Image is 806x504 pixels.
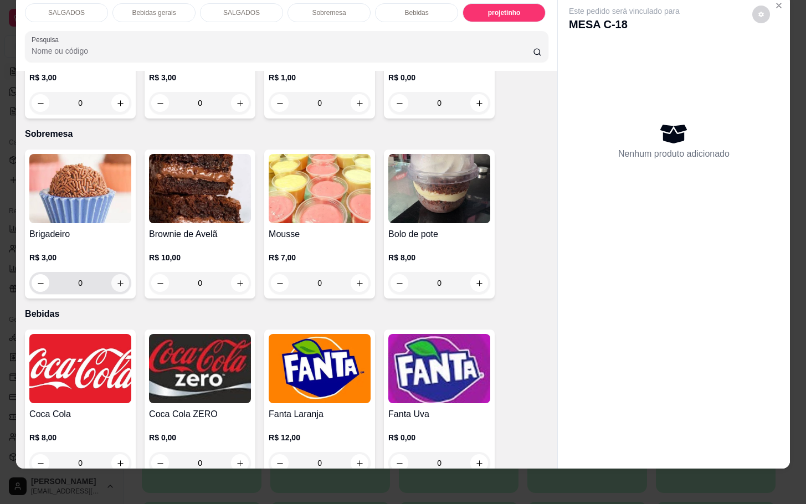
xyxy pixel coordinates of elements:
[269,334,371,403] img: product-image
[388,72,490,83] p: R$ 0,00
[29,408,131,421] h4: Coca Cola
[269,228,371,241] h4: Mousse
[269,432,371,443] p: R$ 12,00
[29,334,131,403] img: product-image
[488,8,521,17] p: projetinho
[269,252,371,263] p: R$ 7,00
[404,8,428,17] p: Bebidas
[29,228,131,241] h4: Brigadeiro
[351,274,368,292] button: increase-product-quantity
[48,8,85,17] p: SALGADOS
[269,154,371,223] img: product-image
[132,8,176,17] p: Bebidas gerais
[32,35,63,44] label: Pesquisa
[351,94,368,112] button: increase-product-quantity
[470,274,488,292] button: increase-product-quantity
[151,94,169,112] button: decrease-product-quantity
[29,154,131,223] img: product-image
[231,274,249,292] button: increase-product-quantity
[29,252,131,263] p: R$ 3,00
[618,147,730,161] p: Nenhum produto adicionado
[223,8,260,17] p: SALGADOS
[752,6,770,23] button: decrease-product-quantity
[388,334,490,403] img: product-image
[271,94,289,112] button: decrease-product-quantity
[269,408,371,421] h4: Fanta Laranja
[391,274,408,292] button: decrease-product-quantity
[151,274,169,292] button: decrease-product-quantity
[149,228,251,241] h4: Brownie de Avelã
[388,228,490,241] h4: Bolo de pote
[111,94,129,112] button: increase-product-quantity
[388,432,490,443] p: R$ 0,00
[29,432,131,443] p: R$ 8,00
[25,307,548,321] p: Bebidas
[231,94,249,112] button: increase-product-quantity
[269,72,371,83] p: R$ 1,00
[388,154,490,223] img: product-image
[271,274,289,292] button: decrease-product-quantity
[32,45,533,56] input: Pesquisa
[32,94,49,112] button: decrease-product-quantity
[312,8,346,17] p: Sobremesa
[388,408,490,421] h4: Fanta Uva
[149,154,251,223] img: product-image
[388,252,490,263] p: R$ 8,00
[149,72,251,83] p: R$ 3,00
[149,334,251,403] img: product-image
[149,252,251,263] p: R$ 10,00
[149,408,251,421] h4: Coca Cola ZERO
[149,432,251,443] p: R$ 0,00
[25,127,548,141] p: Sobremesa
[29,72,131,83] p: R$ 3,00
[569,6,680,17] p: Este pedido será vinculado para
[569,17,680,32] p: MESA C-18
[111,274,129,292] button: increase-product-quantity
[32,274,49,292] button: decrease-product-quantity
